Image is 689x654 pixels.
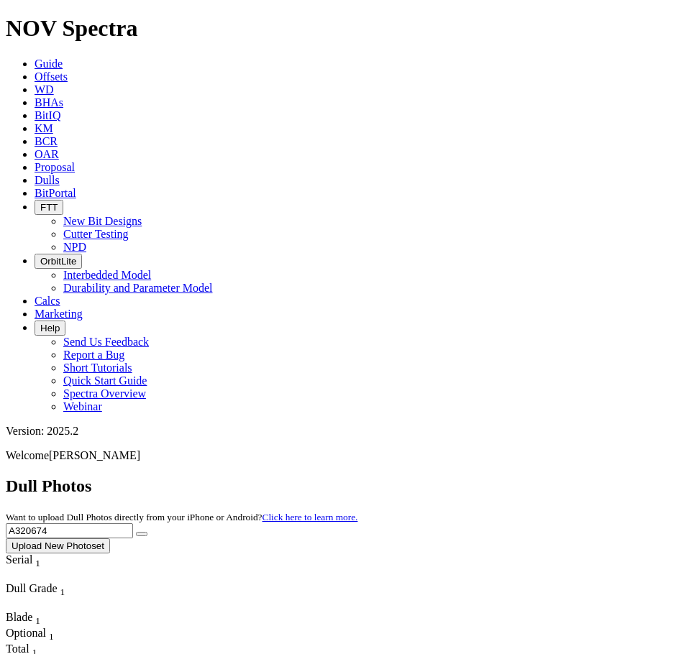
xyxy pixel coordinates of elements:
[6,553,67,569] div: Serial Sort None
[35,109,60,121] a: BitIQ
[35,122,53,134] a: KM
[6,627,56,643] div: Optional Sort None
[40,202,58,213] span: FTT
[6,512,357,522] small: Want to upload Dull Photos directly from your iPhone or Android?
[6,582,106,598] div: Dull Grade Sort None
[6,538,110,553] button: Upload New Photoset
[6,569,67,582] div: Column Menu
[63,282,213,294] a: Durability and Parameter Model
[6,15,683,42] h1: NOV Spectra
[35,135,58,147] a: BCR
[6,611,32,623] span: Blade
[35,200,63,215] button: FTT
[35,174,60,186] a: Dulls
[49,631,54,642] sub: 1
[263,512,358,522] a: Click here to learn more.
[35,295,60,307] a: Calcs
[6,598,106,611] div: Column Menu
[35,254,82,269] button: OrbitLite
[35,321,65,336] button: Help
[40,323,60,333] span: Help
[6,627,56,643] div: Sort None
[6,476,683,496] h2: Dull Photos
[63,374,147,387] a: Quick Start Guide
[35,148,59,160] a: OAR
[35,161,75,173] a: Proposal
[60,582,65,594] span: Sort None
[35,70,68,83] a: Offsets
[35,553,40,566] span: Sort None
[6,582,58,594] span: Dull Grade
[63,336,149,348] a: Send Us Feedback
[6,523,133,538] input: Search Serial Number
[35,57,63,70] a: Guide
[63,241,86,253] a: NPD
[35,83,54,96] a: WD
[63,228,129,240] a: Cutter Testing
[6,582,106,611] div: Sort None
[63,349,124,361] a: Report a Bug
[60,586,65,597] sub: 1
[6,449,683,462] p: Welcome
[63,215,142,227] a: New Bit Designs
[63,400,102,413] a: Webinar
[6,553,32,566] span: Serial
[6,553,67,582] div: Sort None
[49,449,140,461] span: [PERSON_NAME]
[35,558,40,568] sub: 1
[6,611,56,627] div: Sort None
[35,96,63,109] a: BHAs
[35,187,76,199] a: BitPortal
[35,308,83,320] a: Marketing
[6,611,56,627] div: Blade Sort None
[63,269,151,281] a: Interbedded Model
[63,361,132,374] a: Short Tutorials
[6,425,683,438] div: Version: 2025.2
[63,387,146,400] a: Spectra Overview
[6,627,46,639] span: Optional
[49,627,54,639] span: Sort None
[35,615,40,626] sub: 1
[35,611,40,623] span: Sort None
[40,256,76,267] span: OrbitLite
